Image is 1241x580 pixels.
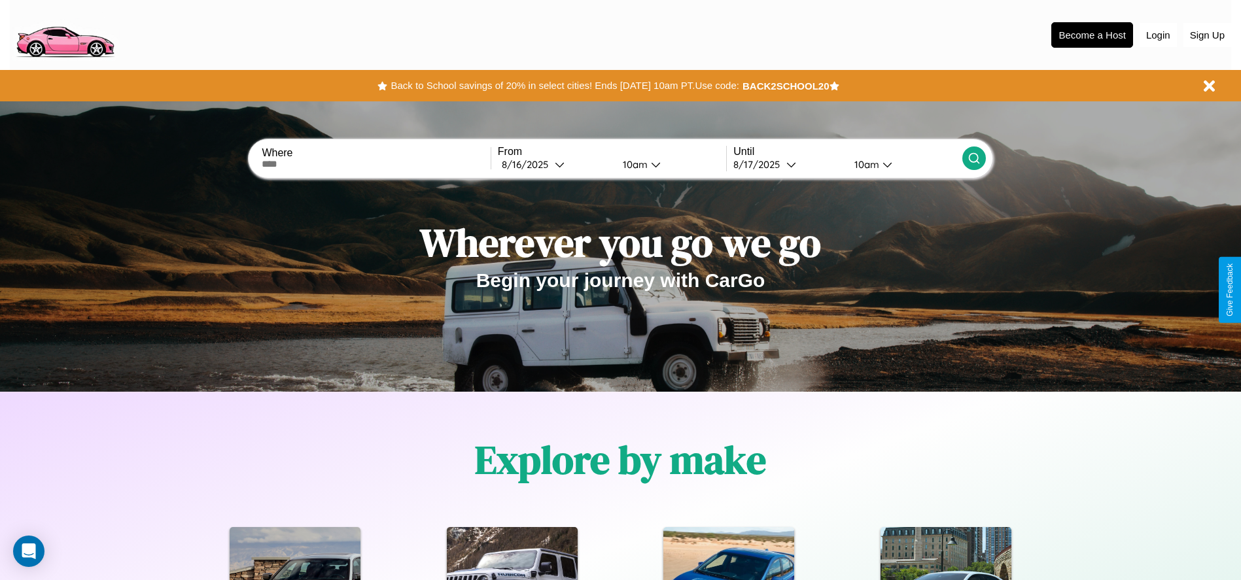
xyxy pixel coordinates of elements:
[1051,22,1133,48] button: Become a Host
[844,158,962,171] button: 10am
[1225,264,1234,316] div: Give Feedback
[10,7,120,61] img: logo
[262,147,490,159] label: Where
[387,77,742,95] button: Back to School savings of 20% in select cities! Ends [DATE] 10am PT.Use code:
[1183,23,1231,47] button: Sign Up
[743,80,830,92] b: BACK2SCHOOL20
[498,158,612,171] button: 8/16/2025
[13,536,44,567] div: Open Intercom Messenger
[616,158,651,171] div: 10am
[612,158,727,171] button: 10am
[475,433,766,486] h1: Explore by make
[1140,23,1177,47] button: Login
[733,158,786,171] div: 8 / 17 / 2025
[498,146,726,158] label: From
[502,158,555,171] div: 8 / 16 / 2025
[733,146,962,158] label: Until
[848,158,883,171] div: 10am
